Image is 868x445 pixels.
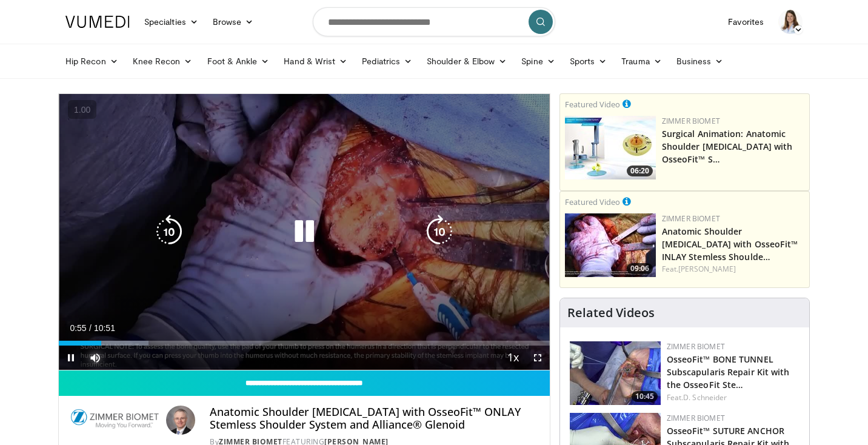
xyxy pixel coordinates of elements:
[565,213,656,277] a: 09:06
[355,49,419,73] a: Pediatrics
[526,346,550,370] button: Fullscreen
[59,341,550,346] div: Progress Bar
[137,10,205,34] a: Specialties
[614,49,669,73] a: Trauma
[627,166,653,176] span: 06:20
[166,406,195,435] img: Avatar
[514,49,562,73] a: Spine
[419,49,514,73] a: Shoulder & Elbow
[565,116,656,179] img: 84e7f812-2061-4fff-86f6-cdff29f66ef4.150x105_q85_crop-smart_upscale.jpg
[565,116,656,179] a: 06:20
[59,94,550,370] video-js: Video Player
[662,264,804,275] div: Feat.
[567,306,655,320] h4: Related Videos
[662,226,798,263] a: Anatomic Shoulder [MEDICAL_DATA] with OsseoFit™ INLAY Stemless Shoulde…
[667,413,725,423] a: Zimmer Biomet
[83,346,107,370] button: Mute
[669,49,731,73] a: Business
[662,128,793,165] a: Surgical Animation: Anatomic Shoulder [MEDICAL_DATA] with OsseoFit™ S…
[94,323,115,333] span: 10:51
[563,49,615,73] a: Sports
[565,213,656,277] img: 59d0d6d9-feca-4357-b9cd-4bad2cd35cb6.150x105_q85_crop-smart_upscale.jpg
[678,264,736,274] a: [PERSON_NAME]
[565,99,620,110] small: Featured Video
[68,406,161,435] img: Zimmer Biomet
[65,16,130,28] img: VuMedi Logo
[58,49,125,73] a: Hip Recon
[627,263,653,274] span: 09:06
[662,213,720,224] a: Zimmer Biomet
[313,7,555,36] input: Search topics, interventions
[662,116,720,126] a: Zimmer Biomet
[89,323,92,333] span: /
[125,49,200,73] a: Knee Recon
[276,49,355,73] a: Hand & Wrist
[667,353,790,390] a: OsseoFit™ BONE TUNNEL Subscapularis Repair Kit with the OsseoFit Ste…
[59,346,83,370] button: Pause
[565,196,620,207] small: Featured Video
[683,392,727,403] a: D. Schneider
[667,392,800,403] div: Feat.
[210,406,539,432] h4: Anatomic Shoulder [MEDICAL_DATA] with OsseoFit™ ONLAY Stemless Shoulder System and Alliance® Glenoid
[721,10,771,34] a: Favorites
[778,10,803,34] img: Avatar
[570,341,661,405] img: 2f1af013-60dc-4d4f-a945-c3496bd90c6e.150x105_q85_crop-smart_upscale.jpg
[501,346,526,370] button: Playback Rate
[667,341,725,352] a: Zimmer Biomet
[632,391,658,402] span: 10:45
[205,10,261,34] a: Browse
[570,341,661,405] a: 10:45
[200,49,277,73] a: Foot & Ankle
[70,323,86,333] span: 0:55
